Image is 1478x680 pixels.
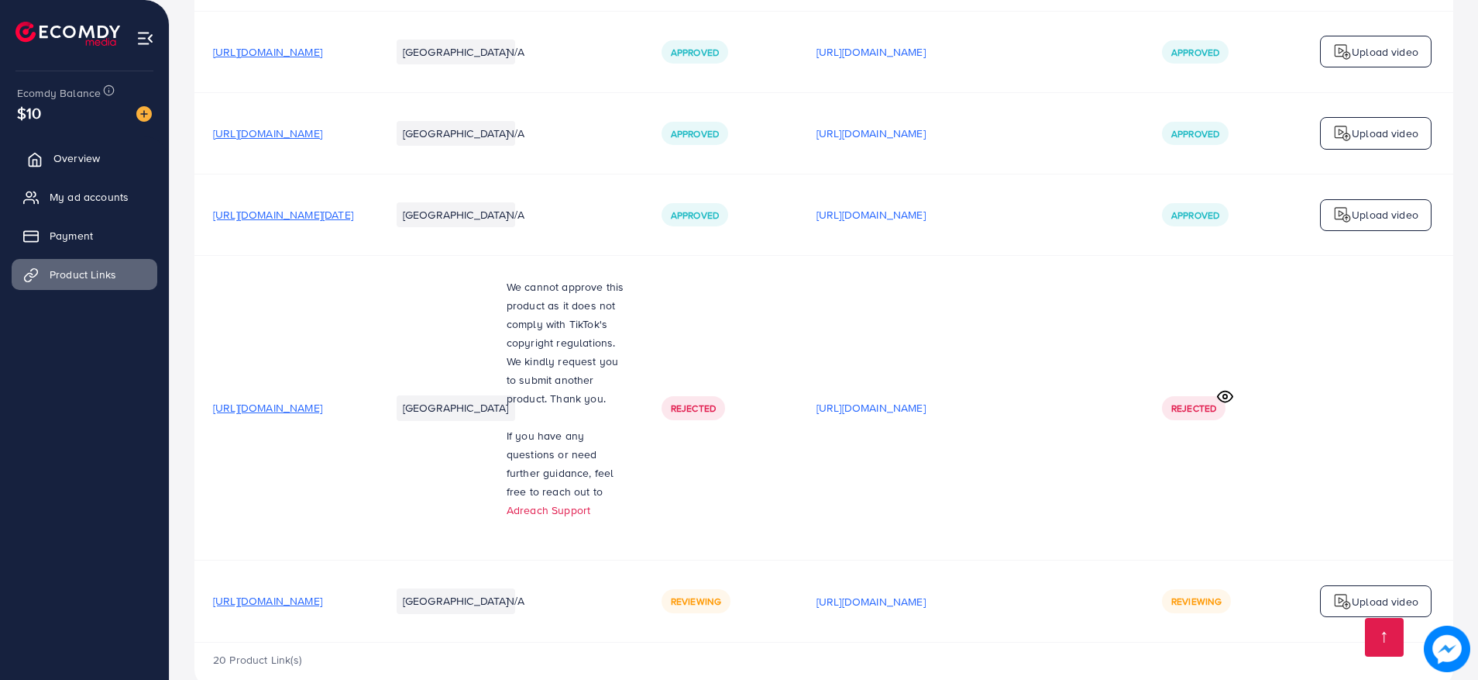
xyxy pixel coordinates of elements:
span: We cannot approve this product as it does not comply with TikTok's copyright regulations. We kind... [507,279,624,406]
img: image [1424,626,1470,672]
p: [URL][DOMAIN_NAME] [816,205,926,224]
p: Upload video [1352,43,1418,61]
p: [URL][DOMAIN_NAME] [816,43,926,61]
span: Rejected [1171,402,1216,415]
span: N/A [507,44,524,60]
span: Approved [671,209,719,222]
a: Overview [12,143,157,174]
span: [URL][DOMAIN_NAME] [213,400,322,416]
span: Rejected [671,402,716,415]
img: image [136,106,152,122]
a: Payment [12,220,157,251]
span: Ecomdy Balance [17,85,101,101]
span: Product Links [50,267,116,282]
li: [GEOGRAPHIC_DATA] [397,202,515,227]
span: Approved [671,46,719,59]
a: Adreach Support [507,502,590,518]
img: logo [1333,592,1352,611]
span: N/A [507,207,524,223]
span: Approved [1171,209,1219,222]
span: If you have any questions or need further guidance, feel free to reach out to [507,428,614,499]
span: Reviewing [671,595,721,608]
span: [URL][DOMAIN_NAME] [213,44,322,60]
li: [GEOGRAPHIC_DATA] [397,40,515,64]
span: [URL][DOMAIN_NAME][DATE] [213,207,353,223]
img: logo [1333,43,1352,61]
li: [GEOGRAPHIC_DATA] [397,589,515,613]
p: [URL][DOMAIN_NAME] [816,124,926,143]
a: Product Links [12,259,157,290]
span: N/A [507,593,524,609]
span: Approved [1171,127,1219,140]
span: [URL][DOMAIN_NAME] [213,126,322,141]
span: My ad accounts [50,189,129,205]
p: [URL][DOMAIN_NAME] [816,399,926,417]
span: Payment [50,228,93,243]
span: N/A [507,126,524,141]
span: 20 Product Link(s) [213,652,301,668]
span: Reviewing [1171,595,1222,608]
span: [URL][DOMAIN_NAME] [213,593,322,609]
img: menu [136,29,154,47]
p: Upload video [1352,592,1418,611]
span: Approved [1171,46,1219,59]
span: Approved [671,127,719,140]
img: logo [1333,205,1352,224]
li: [GEOGRAPHIC_DATA] [397,395,515,420]
span: $10 [17,102,41,124]
p: Upload video [1352,205,1418,224]
p: [URL][DOMAIN_NAME] [816,592,926,611]
img: logo [1333,124,1352,143]
li: [GEOGRAPHIC_DATA] [397,121,515,146]
span: Overview [53,150,100,166]
p: Upload video [1352,124,1418,143]
a: My ad accounts [12,181,157,212]
img: logo [15,22,120,46]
